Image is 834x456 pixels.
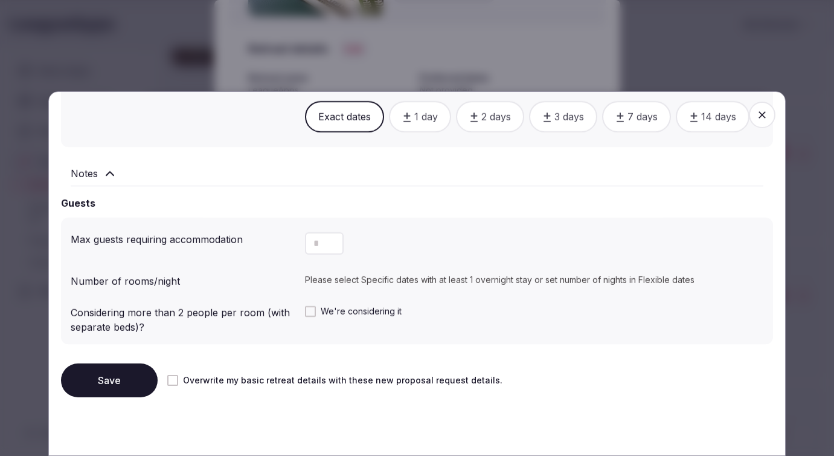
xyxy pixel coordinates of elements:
h2: Guests [61,196,95,210]
div: Max guests requiring accommodation [71,227,295,247]
button: 14 days [676,101,749,132]
button: 1 day [389,101,451,132]
button: 7 days [602,101,671,132]
button: Save [61,363,158,397]
button: 2 days [456,101,524,132]
label: We're considering it [305,305,763,318]
button: Overwrite my basic retreat details with these new proposal request details. [167,375,178,386]
button: We're considering it [305,306,316,317]
h2: Notes [71,166,98,181]
p: Please select Specific dates with at least 1 overnight stay or set number of nights in Flexible d... [305,274,763,286]
button: 3 days [529,101,597,132]
button: Exact dates [305,101,384,132]
div: Number of rooms/night [71,269,295,288]
div: Considering more than 2 people per room (with separate beds)? [71,301,295,334]
label: Overwrite my basic retreat details with these new proposal request details. [167,374,502,386]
